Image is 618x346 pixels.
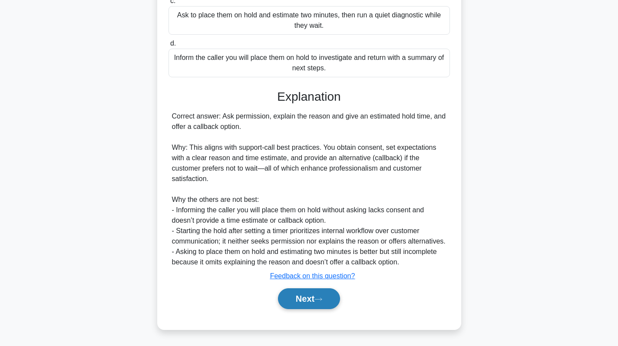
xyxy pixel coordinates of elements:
span: d. [170,40,176,47]
h3: Explanation [174,89,445,104]
div: Ask to place them on hold and estimate two minutes, then run a quiet diagnostic while they wait. [169,6,450,35]
div: Correct answer: Ask permission, explain the reason and give an estimated hold time, and offer a c... [172,111,446,267]
button: Next [278,288,340,309]
a: Feedback on this question? [270,272,355,280]
div: Inform the caller you will place them on hold to investigate and return with a summary of next st... [169,49,450,77]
